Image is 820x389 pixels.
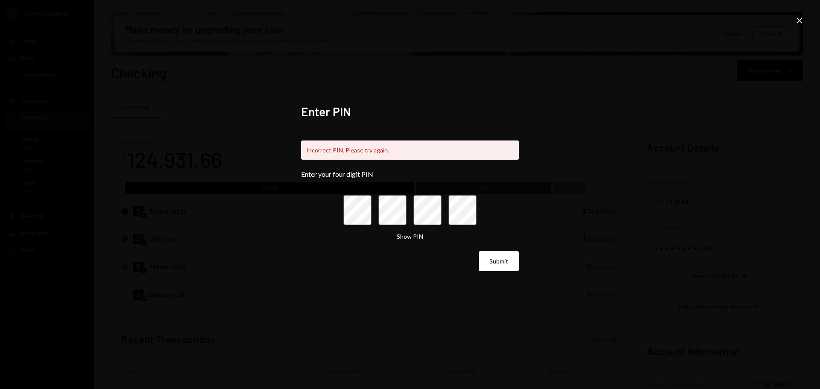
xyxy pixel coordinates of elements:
div: Enter your four digit PIN [301,170,519,178]
input: pin code 3 of 4 [413,195,442,225]
button: Show PIN [397,233,423,241]
div: Incorrect PIN. Please try again. [301,140,519,160]
input: pin code 4 of 4 [448,195,477,225]
input: pin code 2 of 4 [378,195,407,225]
h2: Enter PIN [301,103,519,120]
button: Submit [479,251,519,271]
input: pin code 1 of 4 [343,195,372,225]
